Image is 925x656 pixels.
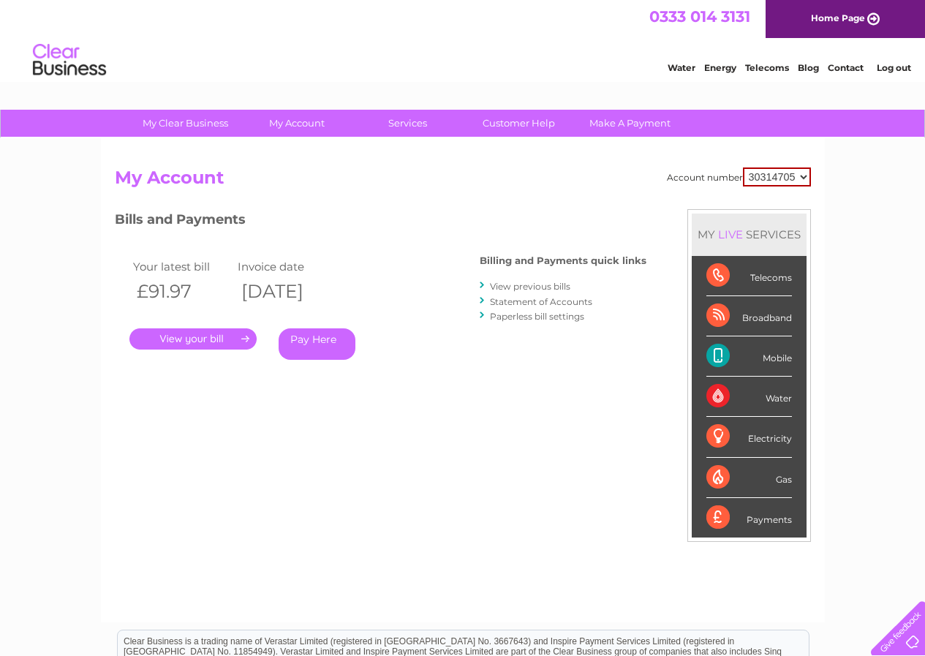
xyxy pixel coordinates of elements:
th: [DATE] [234,276,339,306]
div: Water [706,377,792,417]
div: Gas [706,458,792,498]
a: Energy [704,62,736,73]
h3: Bills and Payments [115,209,646,235]
a: Telecoms [745,62,789,73]
h4: Billing and Payments quick links [480,255,646,266]
th: £91.97 [129,276,235,306]
a: Make A Payment [570,110,690,137]
div: Electricity [706,417,792,457]
a: My Clear Business [125,110,246,137]
div: Payments [706,498,792,538]
div: Mobile [706,336,792,377]
a: View previous bills [490,281,570,292]
div: MY SERVICES [692,214,807,255]
h2: My Account [115,167,811,195]
a: Contact [828,62,864,73]
a: Pay Here [279,328,355,360]
a: Blog [798,62,819,73]
div: Clear Business is a trading name of Verastar Limited (registered in [GEOGRAPHIC_DATA] No. 3667643... [118,8,809,71]
a: Log out [877,62,911,73]
a: Services [347,110,468,137]
a: Customer Help [458,110,579,137]
a: Paperless bill settings [490,311,584,322]
img: logo.png [32,38,107,83]
a: My Account [236,110,357,137]
td: Invoice date [234,257,339,276]
a: Water [668,62,695,73]
div: Telecoms [706,256,792,296]
a: . [129,328,257,350]
div: Account number [667,167,811,186]
td: Your latest bill [129,257,235,276]
a: 0333 014 3131 [649,7,750,26]
a: Statement of Accounts [490,296,592,307]
div: LIVE [715,227,746,241]
div: Broadband [706,296,792,336]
